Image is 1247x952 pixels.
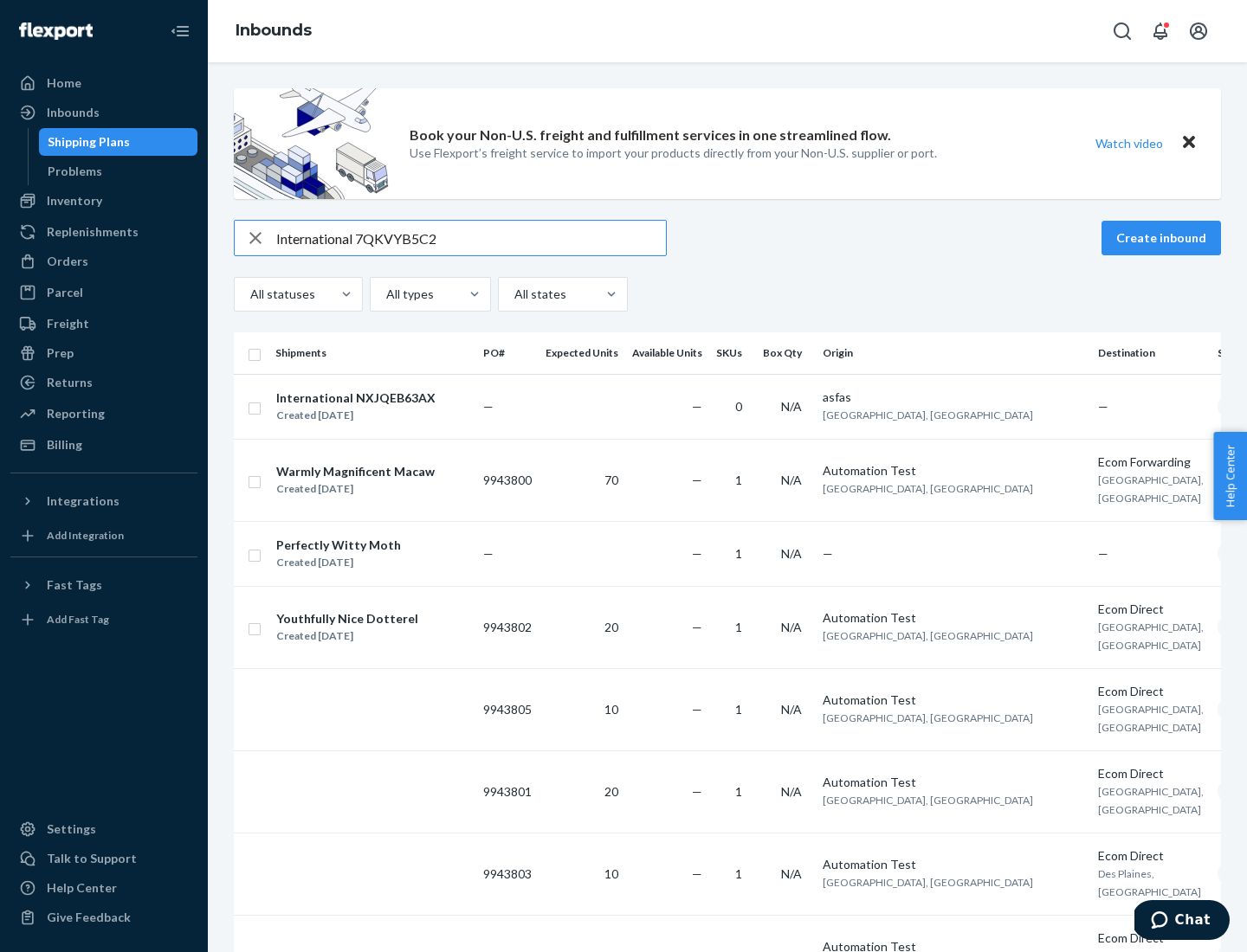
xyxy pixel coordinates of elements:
[476,439,539,521] td: 9943800
[1181,14,1216,48] button: Open account menu
[10,815,197,843] a: Settings
[781,546,802,561] span: N/A
[39,128,198,156] a: Shipping Plans
[735,702,742,717] span: 1
[47,492,120,510] div: Integrations
[222,6,326,56] ol: breadcrumbs
[476,586,539,668] td: 9943802
[1143,14,1178,48] button: Open notifications
[410,125,891,145] p: Book your Non-U.S. freight and fulfillment services in one streamlined flow.
[823,794,1033,807] span: [GEOGRAPHIC_DATA], [GEOGRAPHIC_DATA]
[1105,14,1140,48] button: Open Search Box
[10,487,197,515] button: Integrations
[692,702,702,717] span: —
[47,284,83,301] div: Parcel
[10,248,197,275] a: Orders
[781,702,802,717] span: N/A
[1098,847,1204,865] div: Ecom Direct
[10,310,197,338] a: Freight
[476,332,539,374] th: PO#
[47,192,102,209] div: Inventory
[47,576,102,594] div: Fast Tags
[781,620,802,634] span: N/A
[236,21,312,40] a: Inbounds
[816,332,1091,374] th: Origin
[781,784,802,799] span: N/A
[47,104,100,121] div: Inbounds
[276,537,401,554] div: Perfectly Witty Moth
[476,833,539,915] td: 9943803
[47,374,93,391] div: Returns
[1098,473,1204,505] span: [GEOGRAPHIC_DATA], [GEOGRAPHIC_DATA]
[1102,221,1221,255] button: Create inbound
[10,522,197,550] a: Add Integration
[10,339,197,367] a: Prep
[10,187,197,215] a: Inventory
[1098,765,1204,782] div: Ecom Direct
[10,904,197,931] button: Give Feedback
[483,399,494,414] span: —
[539,332,625,374] th: Expected Units
[47,528,124,543] div: Add Integration
[1098,621,1204,652] span: [GEOGRAPHIC_DATA], [GEOGRAPHIC_DATA]
[823,711,1033,724] span: [GEOGRAPHIC_DATA], [GEOGRAPHIC_DATA]
[604,702,618,717] span: 10
[476,750,539,833] td: 9943801
[47,820,96,838] div: Settings
[47,223,139,241] div: Replenishments
[39,158,198,185] a: Problems
[823,774,1084,791] div: Automation Test
[10,99,197,126] a: Inbounds
[735,620,742,634] span: 1
[19,23,93,40] img: Flexport logo
[10,369,197,396] a: Returns
[604,866,618,881] span: 10
[735,473,742,487] span: 1
[1098,785,1204,816] span: [GEOGRAPHIC_DATA], [GEOGRAPHIC_DATA]
[709,332,756,374] th: SKUs
[823,546,833,561] span: —
[47,74,81,92] div: Home
[47,253,88,270] div: Orders
[735,784,742,799] span: 1
[276,554,401,571] div: Created [DATE]
[781,866,802,881] span: N/A
[1098,867,1201,898] span: Des Plaines, [GEOGRAPHIC_DATA]
[10,431,197,459] a: Billing
[276,389,436,407] div: International NXJQEB63AX
[823,482,1033,495] span: [GEOGRAPHIC_DATA], [GEOGRAPHIC_DATA]
[823,389,1084,406] div: asfas
[163,14,197,48] button: Close Navigation
[604,784,618,799] span: 20
[1098,399,1108,414] span: —
[1178,131,1200,156] button: Close
[1134,900,1230,943] iframe: Opens a widget where you can chat to one of our agents
[692,399,702,414] span: —
[823,609,1084,627] div: Automation Test
[513,286,514,303] input: All states
[10,874,197,902] a: Help Center
[47,612,109,627] div: Add Fast Tag
[48,163,102,180] div: Problems
[47,315,89,332] div: Freight
[781,399,802,414] span: N/A
[692,546,702,561] span: —
[384,286,386,303] input: All types
[1098,683,1204,700] div: Ecom Direct
[48,133,130,151] div: Shipping Plans
[47,909,131,926] div: Give Feedback
[10,279,197,306] a: Parcel
[1098,601,1204,618] div: Ecom Direct
[692,620,702,634] span: —
[823,462,1084,479] div: Automation Test
[692,866,702,881] span: —
[47,850,137,867] div: Talk to Support
[1098,929,1204,947] div: Ecom Direct
[10,400,197,428] a: Reporting
[10,845,197,872] button: Talk to Support
[823,691,1084,709] div: Automation Test
[10,606,197,634] a: Add Fast Tag
[625,332,709,374] th: Available Units
[735,546,742,561] span: 1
